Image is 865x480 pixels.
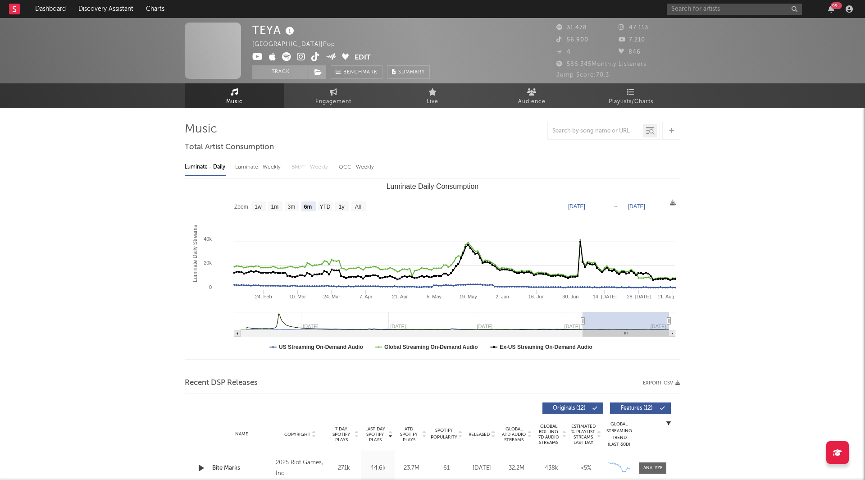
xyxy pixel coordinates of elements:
text: 21. Apr [392,294,408,299]
text: All [355,204,361,210]
text: 6m [304,204,312,210]
div: OCC - Weekly [339,160,375,175]
text: Luminate Daily Consumption [387,183,479,190]
text: [DATE] [568,203,585,210]
span: 31.478 [556,25,587,31]
span: Global Rolling 7D Audio Streams [536,424,561,445]
div: 32.2M [501,464,532,473]
span: Released [469,432,490,437]
span: Estimated % Playlist Streams Last Day [571,424,596,445]
div: 438k [536,464,566,473]
button: Features(12) [610,402,671,414]
text: 3m [288,204,296,210]
text: 14. [DATE] [593,294,617,299]
text: 1m [271,204,279,210]
text: Ex-US Streaming On-Demand Audio [500,344,592,350]
span: Spotify Popularity [431,427,457,441]
button: Originals(12) [542,402,603,414]
text: 28. [DATE] [627,294,651,299]
text: [DATE] [628,203,645,210]
text: 1y [339,204,345,210]
span: Audience [518,96,546,107]
span: 846 [619,49,641,55]
button: Track [252,65,309,79]
div: 2025 Riot Games, Inc. [276,457,325,479]
a: Playlists/Charts [581,83,680,108]
div: 23.7M [397,464,426,473]
text: 19. May [460,294,478,299]
text: 2. Jun [496,294,509,299]
span: Recent DSP Releases [185,378,258,389]
text: 40k [204,236,212,242]
text: 1w [255,204,262,210]
text: 5. May [427,294,442,299]
span: Playlists/Charts [609,96,653,107]
span: Summary [398,70,425,75]
span: Global ATD Audio Streams [501,426,526,443]
div: [GEOGRAPHIC_DATA] | Pop [252,39,346,50]
div: 44.6k [363,464,392,473]
text: Zoom [234,204,248,210]
a: Music [185,83,284,108]
div: <5% [571,464,601,473]
span: Originals ( 12 ) [548,406,590,411]
span: Jump Score: 70.3 [556,72,609,78]
div: 271k [329,464,359,473]
a: Benchmark [331,65,382,79]
span: 586.345 Monthly Listeners [556,61,646,67]
span: ATD Spotify Plays [397,426,421,443]
div: Global Streaming Trend (Last 60D) [605,421,633,448]
span: 7 Day Spotify Plays [329,426,353,443]
span: 47.113 [619,25,648,31]
div: Name [212,431,271,438]
text: → [613,203,619,210]
span: 56.900 [556,37,588,43]
span: Last Day Spotify Plays [363,426,387,443]
button: Export CSV [643,380,680,386]
text: 16. Jun [528,294,545,299]
text: US Streaming On-Demand Audio [279,344,363,350]
text: Luminate Daily Streams [192,225,198,282]
text: 11. Aug [657,294,674,299]
text: 24. Feb [255,294,272,299]
a: Engagement [284,83,383,108]
text: 20k [204,260,212,265]
a: Bite Marks [212,464,271,473]
span: Copyright [284,432,310,437]
span: 7.210 [619,37,645,43]
text: 30. Jun [562,294,578,299]
text: 24. Mar [323,294,341,299]
div: Luminate - Daily [185,160,226,175]
a: Audience [482,83,581,108]
div: Luminate - Weekly [235,160,282,175]
span: Live [427,96,438,107]
span: Total Artist Consumption [185,142,274,153]
span: Music [226,96,243,107]
text: Global Streaming On-Demand Audio [384,344,478,350]
input: Search for artists [667,4,802,15]
text: 0 [209,284,212,290]
div: 61 [431,464,462,473]
text: 10. Mar [289,294,306,299]
button: Edit [355,52,371,64]
svg: Luminate Daily Consumption [185,179,680,359]
button: 99+ [828,5,834,13]
div: [DATE] [467,464,497,473]
text: YTD [319,204,330,210]
a: Live [383,83,482,108]
button: Summary [387,65,430,79]
input: Search by song name or URL [548,128,643,135]
span: Features ( 12 ) [616,406,657,411]
span: 4 [556,49,571,55]
text: 7. Apr [360,294,373,299]
div: 99 + [831,2,842,9]
span: Benchmark [343,67,378,78]
div: TEYA [252,23,296,37]
span: Engagement [315,96,351,107]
